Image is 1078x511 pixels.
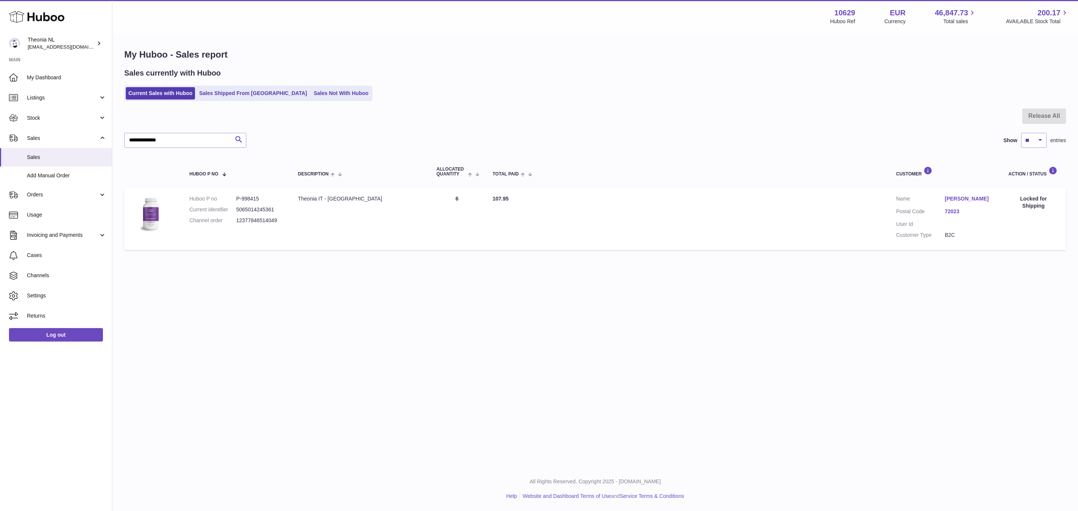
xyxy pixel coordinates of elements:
a: Log out [9,328,103,342]
dd: 12377846514049 [236,217,283,224]
span: 107.95 [493,196,509,202]
span: ALLOCATED Quantity [436,167,466,177]
a: Sales Not With Huboo [311,87,371,100]
span: [EMAIL_ADDRESS][DOMAIN_NAME] [28,44,110,50]
span: Stock [27,114,98,122]
span: Total sales [943,18,977,25]
div: Currency [884,18,906,25]
span: Add Manual Order [27,172,106,179]
h1: My Huboo - Sales report [124,49,1066,61]
a: 200.17 AVAILABLE Stock Total [1006,8,1069,25]
strong: EUR [890,8,905,18]
span: 46,847.73 [935,8,968,18]
span: Channels [27,272,106,279]
span: Orders [27,191,98,198]
li: and [520,493,684,500]
div: Customer [896,166,993,177]
dt: Name [896,195,945,204]
div: Theonia NL [28,36,95,51]
div: Action / Status [1008,166,1059,177]
span: Listings [27,94,98,101]
div: Huboo Ref [830,18,855,25]
span: Sales [27,154,106,161]
span: 200.17 [1038,8,1060,18]
span: Settings [27,292,106,299]
dt: Current identifier [189,206,236,213]
span: Cases [27,252,106,259]
img: info@wholesomegoods.eu [9,38,20,49]
dt: Postal Code [896,208,945,217]
span: AVAILABLE Stock Total [1006,18,1069,25]
a: Current Sales with Huboo [126,87,195,100]
dd: P-998415 [236,195,283,202]
a: Sales Shipped From [GEOGRAPHIC_DATA] [197,87,310,100]
dt: User Id [896,221,945,228]
span: Sales [27,135,98,142]
dt: Huboo P no [189,195,236,202]
p: All Rights Reserved. Copyright 2025 - [DOMAIN_NAME] [118,478,1072,485]
img: 106291725893008.jpg [132,195,169,233]
span: Total paid [493,172,519,177]
dd: B2C [945,232,993,239]
a: 46,847.73 Total sales [935,8,977,25]
label: Show [1004,137,1017,144]
dd: 5065014245361 [236,206,283,213]
dt: Channel order [189,217,236,224]
a: [PERSON_NAME] [945,195,993,202]
span: entries [1050,137,1066,144]
div: Theonia IT - [GEOGRAPHIC_DATA] [298,195,421,202]
span: My Dashboard [27,74,106,81]
dt: Customer Type [896,232,945,239]
span: Returns [27,312,106,319]
strong: 10629 [834,8,855,18]
td: 6 [429,188,485,250]
span: Huboo P no [189,172,218,177]
h2: Sales currently with Huboo [124,68,221,78]
span: Usage [27,211,106,218]
span: Description [298,172,329,177]
div: Locked for Shipping [1008,195,1059,209]
a: 72023 [945,208,993,215]
a: Service Terms & Conditions [620,493,684,499]
a: Help [506,493,517,499]
a: Website and Dashboard Terms of Use [523,493,611,499]
span: Invoicing and Payments [27,232,98,239]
